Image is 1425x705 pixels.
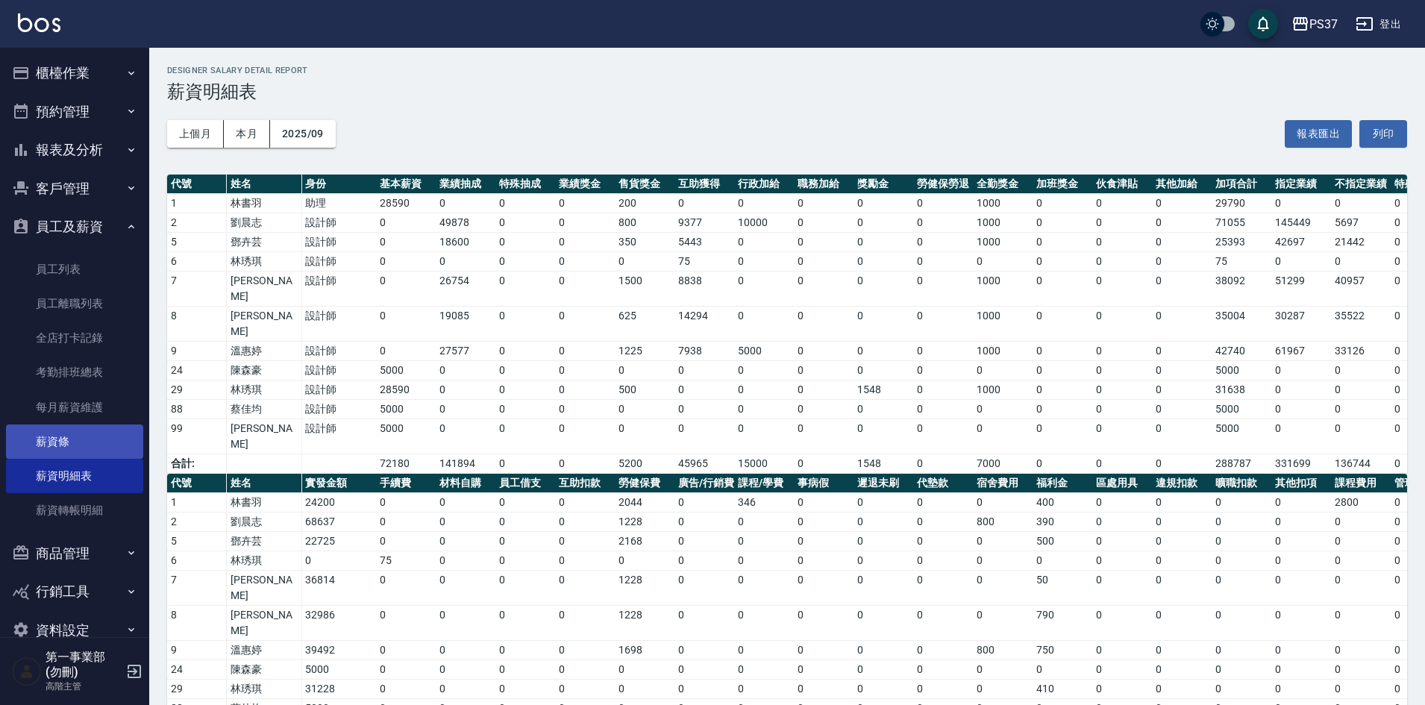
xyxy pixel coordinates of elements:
[913,361,973,380] td: 0
[674,419,734,454] td: 0
[674,361,734,380] td: 0
[1092,400,1152,419] td: 0
[1092,342,1152,361] td: 0
[167,194,227,213] td: 1
[913,342,973,361] td: 0
[227,419,301,454] td: [PERSON_NAME]
[495,307,555,342] td: 0
[436,213,495,233] td: 49878
[6,493,143,527] a: 薪資轉帳明細
[1212,194,1271,213] td: 29790
[854,342,913,361] td: 0
[1212,175,1271,194] th: 加項合計
[555,175,615,194] th: 業績獎金
[301,272,376,307] td: 設計師
[555,400,615,419] td: 0
[555,233,615,252] td: 0
[227,213,301,233] td: 劉晨志
[1331,233,1391,252] td: 21442
[301,342,376,361] td: 設計師
[1271,252,1331,272] td: 0
[794,307,854,342] td: 0
[555,342,615,361] td: 0
[6,459,143,493] a: 薪資明細表
[794,454,854,474] td: 0
[794,213,854,233] td: 0
[46,680,122,693] p: 高階主管
[167,81,1407,102] h3: 薪資明細表
[436,380,495,400] td: 0
[734,454,794,474] td: 15000
[436,361,495,380] td: 0
[167,233,227,252] td: 5
[734,194,794,213] td: 0
[674,175,734,194] th: 互助獲得
[1212,361,1271,380] td: 5000
[1271,419,1331,454] td: 0
[1212,380,1271,400] td: 31638
[167,361,227,380] td: 24
[376,342,436,361] td: 0
[973,233,1033,252] td: 1000
[495,419,555,454] td: 0
[376,454,436,474] td: 72180
[495,175,555,194] th: 特殊抽成
[615,342,674,361] td: 1225
[1309,15,1338,34] div: PS37
[674,454,734,474] td: 45965
[555,361,615,380] td: 0
[1271,175,1331,194] th: 指定業績
[854,361,913,380] td: 0
[734,400,794,419] td: 0
[1350,10,1407,38] button: 登出
[1092,272,1152,307] td: 0
[973,380,1033,400] td: 1000
[301,233,376,252] td: 設計師
[794,380,854,400] td: 0
[301,361,376,380] td: 設計師
[376,233,436,252] td: 0
[1033,419,1092,454] td: 0
[227,194,301,213] td: 林書羽
[674,342,734,361] td: 7938
[913,194,973,213] td: 0
[734,213,794,233] td: 10000
[436,194,495,213] td: 0
[495,400,555,419] td: 0
[1285,9,1344,40] button: PS37
[376,175,436,194] th: 基本薪資
[1212,233,1271,252] td: 25393
[734,307,794,342] td: 0
[615,380,674,400] td: 500
[436,272,495,307] td: 26754
[674,213,734,233] td: 9377
[913,252,973,272] td: 0
[913,272,973,307] td: 0
[1092,252,1152,272] td: 0
[301,400,376,419] td: 設計師
[1033,213,1092,233] td: 0
[1152,233,1212,252] td: 0
[1092,213,1152,233] td: 0
[270,120,336,148] button: 2025/09
[495,361,555,380] td: 0
[6,93,143,131] button: 預約管理
[913,307,973,342] td: 0
[1331,213,1391,233] td: 5697
[1152,175,1212,194] th: 其他加給
[1033,233,1092,252] td: 0
[674,252,734,272] td: 75
[1152,361,1212,380] td: 0
[973,361,1033,380] td: 0
[6,207,143,246] button: 員工及薪資
[1092,307,1152,342] td: 0
[227,361,301,380] td: 陳森豪
[1033,307,1092,342] td: 0
[674,307,734,342] td: 14294
[1092,454,1152,474] td: 0
[913,233,973,252] td: 0
[227,233,301,252] td: 鄧卉芸
[1152,194,1212,213] td: 0
[615,233,674,252] td: 350
[495,454,555,474] td: 0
